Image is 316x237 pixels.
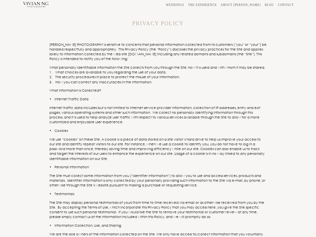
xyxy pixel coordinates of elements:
[49,128,267,133] p: • Cookies
[49,173,267,188] p: The Site must collect some information from you (“Identifier Information”) to allow you to use an...
[49,65,267,85] p: What personally identifiable information the Site collects from you through the Site, how it is u...
[49,97,267,102] p: • Internet Traffic Data
[49,88,267,93] p: What Information Is Collected?
[49,42,267,62] p: [PERSON_NAME] PHOTOGRAPHY is sensitive to concerns that personal information collected from its c...
[278,4,294,7] a: CONTACT
[49,105,267,125] p: Internet traffic data includes but is not limited to internet service provider information, colle...
[49,200,267,220] p: The Site may display personal testimonials of yours from time to time received via email or as ot...
[221,4,261,7] a: ABOUT [PERSON_NAME]
[166,4,184,7] a: WEDDINGS
[188,4,217,7] a: THE EXPERIENCE
[49,192,267,196] p: • Testimonials
[49,165,267,169] p: • Personal Information
[49,137,267,161] p: We use “cookies” on these Site. A cookie is a piece of data stored on a site visitor’s hard drive...
[132,21,184,26] span: PRIVACY POLICY
[265,4,274,7] a: BLOG
[49,223,267,228] p: • Information Collection, Use, and Sharing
